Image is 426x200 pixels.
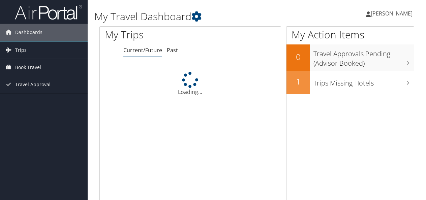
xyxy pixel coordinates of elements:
h1: My Action Items [286,28,414,42]
span: [PERSON_NAME] [371,10,413,17]
a: 0Travel Approvals Pending (Advisor Booked) [286,44,414,70]
h3: Travel Approvals Pending (Advisor Booked) [313,46,414,68]
a: Past [167,46,178,54]
div: Loading... [100,72,281,96]
a: [PERSON_NAME] [366,3,419,24]
h2: 1 [286,76,310,87]
a: 1Trips Missing Hotels [286,71,414,94]
span: Book Travel [15,59,41,76]
a: Current/Future [123,46,162,54]
h1: My Trips [105,28,200,42]
img: airportal-logo.png [15,4,82,20]
span: Travel Approval [15,76,51,93]
h1: My Travel Dashboard [94,9,311,24]
h3: Trips Missing Hotels [313,75,414,88]
span: Dashboards [15,24,42,41]
span: Trips [15,42,27,59]
h2: 0 [286,51,310,63]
